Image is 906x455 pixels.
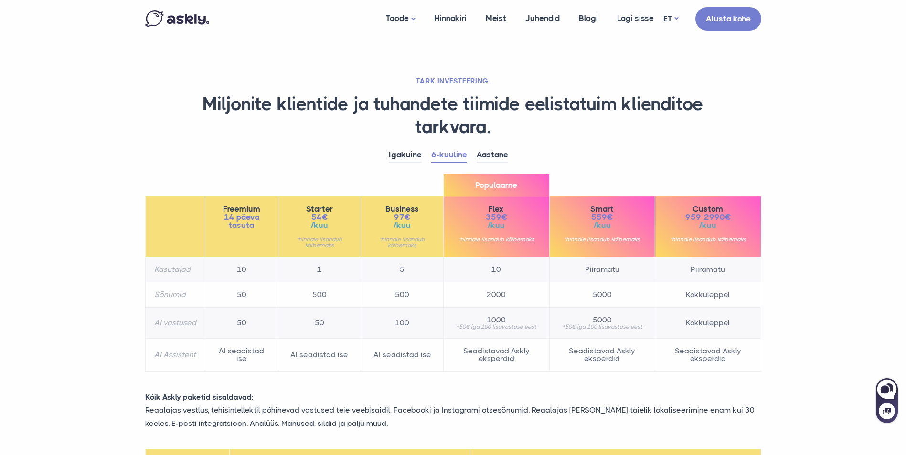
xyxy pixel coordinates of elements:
[287,205,352,213] span: Starter
[361,339,444,372] td: AI seadistad ise
[549,282,655,308] td: 5000
[278,308,361,339] td: 50
[278,282,361,308] td: 500
[444,257,549,282] td: 10
[664,221,752,229] span: /kuu
[431,148,467,163] a: 6-kuuline
[287,213,352,221] span: 54€
[477,148,508,163] a: Aastane
[138,403,768,429] p: Reaalajas vestlus, tehisintellektil põhinevad vastused teie veebisaidil, Facebooki ja Instagrami ...
[558,221,646,229] span: /kuu
[663,12,678,26] a: ET
[370,237,435,248] small: *hinnale lisandub käibemaks
[361,308,444,339] td: 100
[549,339,655,372] td: Seadistavad Askly eksperdid
[278,339,361,372] td: AI seadistad ise
[205,339,278,372] td: AI seadistad ise
[145,257,205,282] th: Kasutajad
[145,282,205,308] th: Sõnumid
[452,237,540,242] small: *hinnale lisandub käibemaks
[558,237,646,242] small: *hinnale lisandub käibemaks
[549,257,655,282] td: Piiramatu
[278,257,361,282] td: 1
[205,308,278,339] td: 50
[145,308,205,339] th: AI vastused
[444,174,549,196] span: Populaarne
[389,148,422,163] a: Igakuine
[145,76,761,86] h2: TARK INVESTEERING.
[214,205,269,213] span: Freemium
[287,221,352,229] span: /kuu
[875,376,899,424] iframe: Askly chat
[655,257,761,282] td: Piiramatu
[452,316,540,324] span: 1000
[558,324,646,330] small: +50€ iga 100 lisavastuse eest
[145,93,761,138] h1: Miljonite klientide ja tuhandete tiimide eelistatuim klienditoe tarkvara.
[695,7,761,31] a: Alusta kohe
[452,221,540,229] span: /kuu
[370,221,435,229] span: /kuu
[205,282,278,308] td: 50
[205,257,278,282] td: 10
[145,393,254,402] strong: Kõik Askly paketid sisaldavad:
[145,339,205,372] th: AI Assistent
[664,319,752,327] span: Kokkuleppel
[558,213,646,221] span: 559€
[444,339,549,372] td: Seadistavad Askly eksperdid
[558,205,646,213] span: Smart
[370,213,435,221] span: 97€
[287,237,352,248] small: *hinnale lisandub käibemaks
[452,205,540,213] span: Flex
[370,205,435,213] span: Business
[444,282,549,308] td: 2000
[655,282,761,308] td: Kokkuleppel
[214,213,269,229] span: 14 päeva tasuta
[664,213,752,221] span: 959-2990€
[452,324,540,330] small: +50€ iga 100 lisavastuse eest
[558,316,646,324] span: 5000
[145,10,209,27] img: Askly
[452,213,540,221] span: 359€
[664,205,752,213] span: Custom
[361,282,444,308] td: 500
[361,257,444,282] td: 5
[664,237,752,242] small: *hinnale lisandub käibemaks
[655,339,761,372] td: Seadistavad Askly eksperdid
